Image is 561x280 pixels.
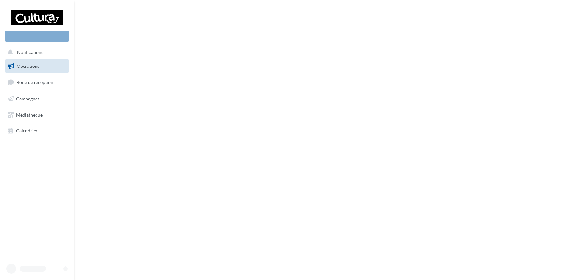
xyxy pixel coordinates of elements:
span: Boîte de réception [16,79,53,85]
a: Campagnes [4,92,70,106]
a: Médiathèque [4,108,70,122]
a: Calendrier [4,124,70,138]
span: Notifications [17,50,43,55]
div: Nouvelle campagne [5,31,69,42]
a: Opérations [4,59,70,73]
a: Boîte de réception [4,75,70,89]
span: Calendrier [16,128,38,133]
span: Opérations [17,63,39,69]
span: Médiathèque [16,112,43,117]
span: Campagnes [16,96,39,101]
